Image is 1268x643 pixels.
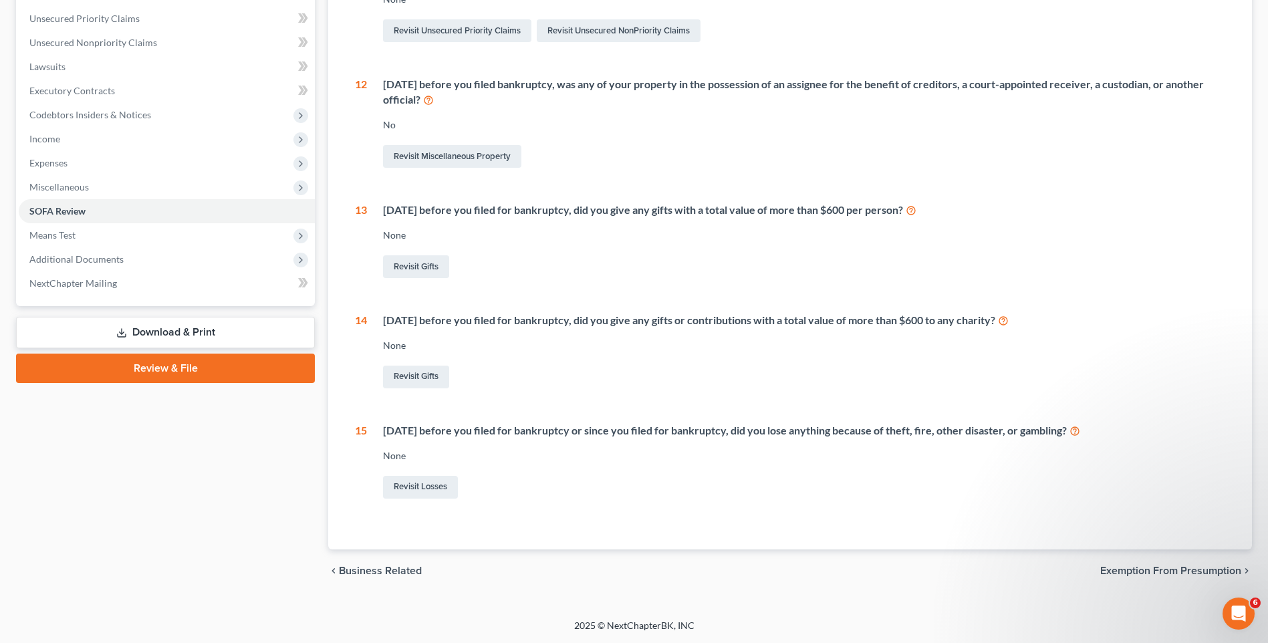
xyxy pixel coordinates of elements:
a: SOFA Review [19,199,315,223]
div: 14 [355,313,367,391]
a: Revisit Miscellaneous Property [383,145,521,168]
a: Unsecured Nonpriority Claims [19,31,315,55]
a: Review & File [16,354,315,383]
span: Expenses [29,157,68,168]
button: Exemption from Presumption chevron_right [1100,565,1252,576]
span: Unsecured Priority Claims [29,13,140,24]
a: Unsecured Priority Claims [19,7,315,31]
i: chevron_left [328,565,339,576]
div: [DATE] before you filed for bankruptcy or since you filed for bankruptcy, did you lose anything b... [383,423,1225,438]
div: None [383,449,1225,463]
span: Lawsuits [29,61,66,72]
a: Executory Contracts [19,79,315,103]
span: Unsecured Nonpriority Claims [29,37,157,48]
button: chevron_left Business Related [328,565,422,576]
span: NextChapter Mailing [29,277,117,289]
div: 12 [355,77,367,170]
a: Lawsuits [19,55,315,79]
div: 13 [355,203,367,281]
span: Additional Documents [29,253,124,265]
span: SOFA Review [29,205,86,217]
i: chevron_right [1241,565,1252,576]
span: Income [29,133,60,144]
span: Exemption from Presumption [1100,565,1241,576]
div: No [383,118,1225,132]
div: 15 [355,423,367,501]
div: [DATE] before you filed for bankruptcy, did you give any gifts or contributions with a total valu... [383,313,1225,328]
span: Miscellaneous [29,181,89,192]
span: 6 [1250,598,1261,608]
iframe: Intercom live chat [1223,598,1255,630]
a: Download & Print [16,317,315,348]
span: Codebtors Insiders & Notices [29,109,151,120]
div: 2025 © NextChapterBK, INC [253,619,1015,643]
a: Revisit Losses [383,476,458,499]
a: NextChapter Mailing [19,271,315,295]
a: Revisit Gifts [383,366,449,388]
div: [DATE] before you filed bankruptcy, was any of your property in the possession of an assignee for... [383,77,1225,108]
span: Business Related [339,565,422,576]
div: None [383,229,1225,242]
div: [DATE] before you filed for bankruptcy, did you give any gifts with a total value of more than $6... [383,203,1225,218]
span: Executory Contracts [29,85,115,96]
a: Revisit Unsecured Priority Claims [383,19,531,42]
a: Revisit Unsecured NonPriority Claims [537,19,701,42]
span: Means Test [29,229,76,241]
div: None [383,339,1225,352]
a: Revisit Gifts [383,255,449,278]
